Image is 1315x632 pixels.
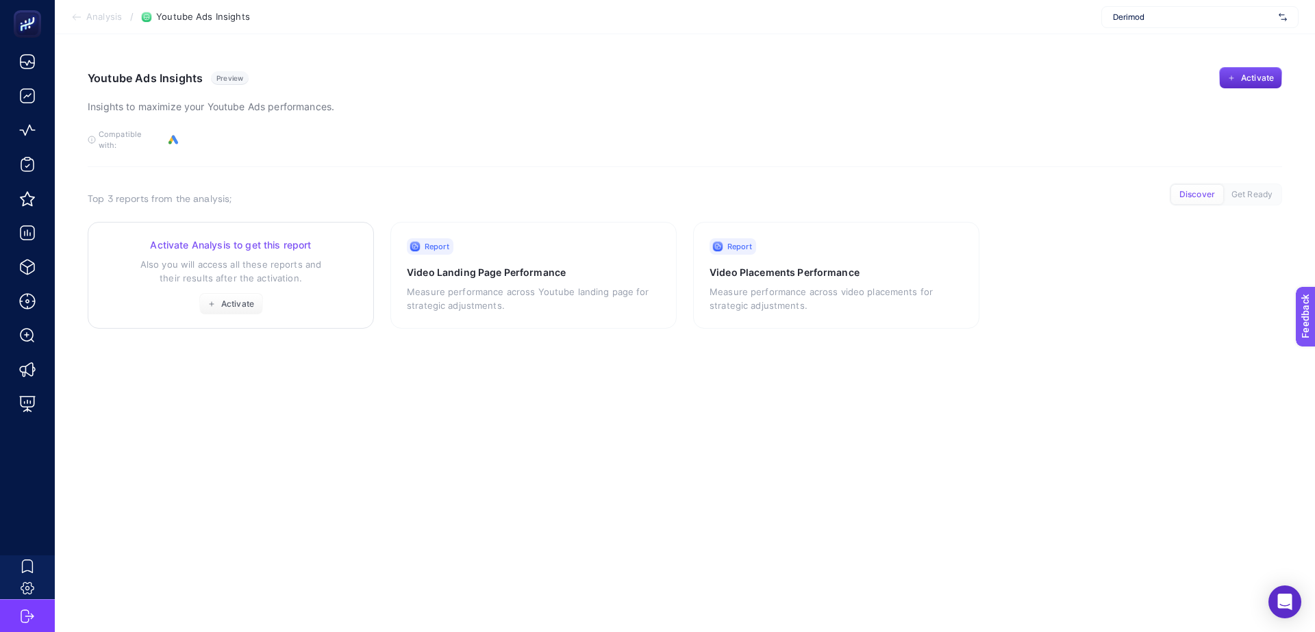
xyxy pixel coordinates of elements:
div: Open Intercom Messenger [1268,585,1301,618]
p: Also you will access all these reports and their results after the activation. [104,257,358,285]
h3: Top 3 reports from the analysis; [88,192,231,205]
a: Activate Analysis to get this reportAlso you will access all these reports andtheir results after... [88,222,374,329]
button: Activate [199,293,263,315]
span: Feedback [8,4,52,15]
span: Activate [221,299,254,309]
button: Get Ready [1223,185,1281,204]
img: svg%3e [1279,10,1287,24]
span: Get Ready [1231,190,1273,200]
p: Insights to maximize your Youtube Ads performances. [88,99,334,115]
p: Measure performance across video placements for strategic adjustments. [710,285,963,312]
span: Analysis [86,12,122,23]
span: Youtube Ads Insights [156,12,250,23]
span: Report [727,241,752,252]
span: Report [425,241,449,252]
a: ReportVideo Placements PerformanceMeasure performance across video placements for strategic adjus... [693,222,979,329]
h3: Video Landing Page Performance [407,266,660,279]
h3: Video Placements Performance [710,266,963,279]
h3: Activate Analysis to get this report [104,238,358,252]
button: Discover [1171,185,1223,204]
span: Compatible with: [99,129,160,151]
span: / [130,11,134,22]
p: Measure performance across Youtube landing page for strategic adjustments. [407,285,660,312]
h1: Youtube Ads Insights [88,71,203,85]
a: ReportVideo Landing Page PerformanceMeasure performance across Youtube landing page for strategic... [390,222,677,329]
span: Activate [1241,73,1274,84]
span: Derimod [1113,12,1273,23]
span: Preview [216,74,243,82]
button: Activate [1219,67,1282,89]
span: Discover [1179,190,1215,200]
